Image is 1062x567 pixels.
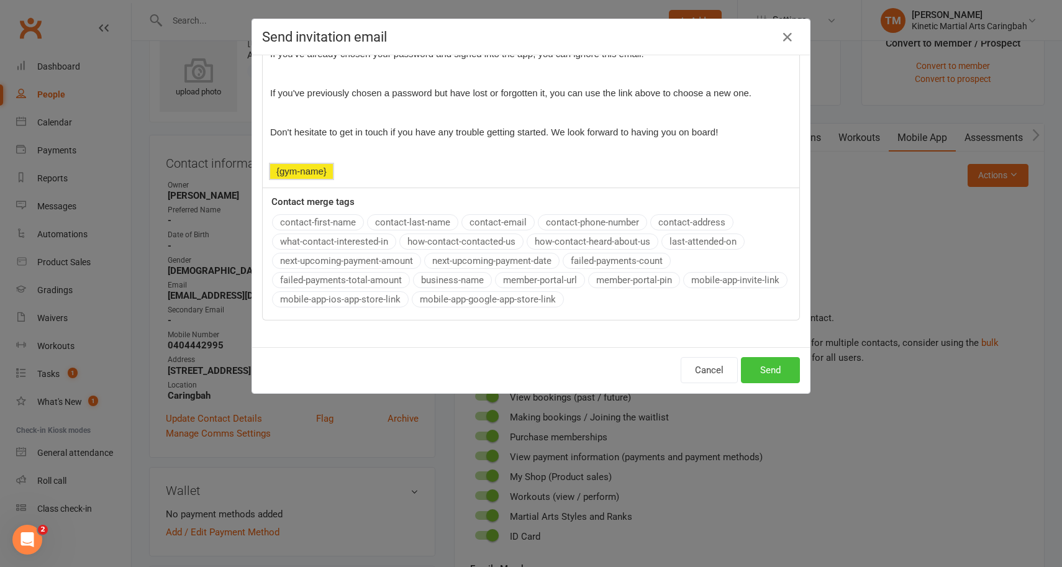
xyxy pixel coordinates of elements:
[741,357,800,383] button: Send
[563,253,671,269] button: failed-payments-count
[683,272,787,288] button: mobile-app-invite-link
[272,214,364,230] button: contact-first-name
[424,253,560,269] button: next-upcoming-payment-date
[38,525,48,535] span: 2
[413,272,492,288] button: business-name
[367,214,458,230] button: contact-last-name
[399,234,524,250] button: how-contact-contacted-us
[588,272,680,288] button: member-portal-pin
[538,214,647,230] button: contact-phone-number
[272,253,421,269] button: next-upcoming-payment-amount
[270,88,751,98] span: If you've previously chosen a password but have lost or forgotten it, you can use the link above ...
[272,234,396,250] button: what-contact-interested-in
[527,234,658,250] button: how-contact-heard-about-us
[272,291,409,307] button: mobile-app-ios-app-store-link
[262,29,800,45] h4: Send invitation email
[412,291,564,307] button: mobile-app-google-app-store-link
[271,194,355,209] label: Contact merge tags
[270,127,718,137] span: Don't hesitate to get in touch if you have any trouble getting started. We look forward to having...
[661,234,745,250] button: last-attended-on
[778,27,797,47] button: Close
[272,272,410,288] button: failed-payments-total-amount
[12,525,42,555] iframe: Intercom live chat
[681,357,738,383] button: Cancel
[650,214,733,230] button: contact-address
[495,272,585,288] button: member-portal-url
[461,214,535,230] button: contact-email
